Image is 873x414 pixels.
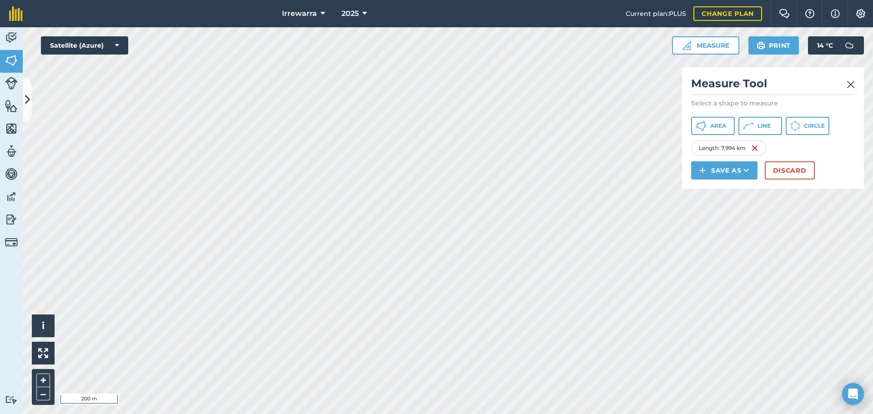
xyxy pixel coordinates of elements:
[804,122,825,130] span: Circle
[691,161,758,180] button: Save as
[5,167,18,181] img: svg+xml;base64,PD94bWwgdmVyc2lvbj0iMS4wIiBlbmNvZGluZz0idXRmLTgiPz4KPCEtLSBHZW5lcmF0b3I6IEFkb2JlIE...
[855,9,866,18] img: A cog icon
[786,117,829,135] button: Circle
[9,6,23,21] img: fieldmargin Logo
[341,8,359,19] span: 2025
[804,9,815,18] img: A question mark icon
[765,161,815,180] button: Discard
[5,190,18,204] img: svg+xml;base64,PD94bWwgdmVyc2lvbj0iMS4wIiBlbmNvZGluZz0idXRmLTgiPz4KPCEtLSBHZW5lcmF0b3I6IEFkb2JlIE...
[682,41,691,50] img: Ruler icon
[5,236,18,249] img: svg+xml;base64,PD94bWwgdmVyc2lvbj0iMS4wIiBlbmNvZGluZz0idXRmLTgiPz4KPCEtLSBHZW5lcmF0b3I6IEFkb2JlIE...
[748,36,799,55] button: Print
[5,213,18,226] img: svg+xml;base64,PD94bWwgdmVyc2lvbj0iMS4wIiBlbmNvZGluZz0idXRmLTgiPz4KPCEtLSBHZW5lcmF0b3I6IEFkb2JlIE...
[5,395,18,404] img: svg+xml;base64,PD94bWwgdmVyc2lvbj0iMS4wIiBlbmNvZGluZz0idXRmLTgiPz4KPCEtLSBHZW5lcmF0b3I6IEFkb2JlIE...
[5,31,18,45] img: svg+xml;base64,PD94bWwgdmVyc2lvbj0iMS4wIiBlbmNvZGluZz0idXRmLTgiPz4KPCEtLSBHZW5lcmF0b3I6IEFkb2JlIE...
[738,117,782,135] button: Line
[36,374,50,387] button: +
[757,40,765,51] img: svg+xml;base64,PHN2ZyB4bWxucz0iaHR0cDovL3d3dy53My5vcmcvMjAwMC9zdmciIHdpZHRoPSIxOSIgaGVpZ2h0PSIyNC...
[808,36,864,55] button: 14 °C
[693,6,762,21] a: Change plan
[691,99,855,108] p: Select a shape to measure
[699,165,706,176] img: svg+xml;base64,PHN2ZyB4bWxucz0iaHR0cDovL3d3dy53My5vcmcvMjAwMC9zdmciIHdpZHRoPSIxNCIgaGVpZ2h0PSIyNC...
[691,140,766,156] div: Length : 7.994 km
[831,8,840,19] img: svg+xml;base64,PHN2ZyB4bWxucz0iaHR0cDovL3d3dy53My5vcmcvMjAwMC9zdmciIHdpZHRoPSIxNyIgaGVpZ2h0PSIxNy...
[5,54,18,67] img: svg+xml;base64,PHN2ZyB4bWxucz0iaHR0cDovL3d3dy53My5vcmcvMjAwMC9zdmciIHdpZHRoPSI1NiIgaGVpZ2h0PSI2MC...
[41,36,128,55] button: Satellite (Azure)
[758,122,771,130] span: Line
[672,36,739,55] button: Measure
[751,143,758,154] img: svg+xml;base64,PHN2ZyB4bWxucz0iaHR0cDovL3d3dy53My5vcmcvMjAwMC9zdmciIHdpZHRoPSIxNiIgaGVpZ2h0PSIyNC...
[691,76,855,95] h2: Measure Tool
[5,122,18,135] img: svg+xml;base64,PHN2ZyB4bWxucz0iaHR0cDovL3d3dy53My5vcmcvMjAwMC9zdmciIHdpZHRoPSI1NiIgaGVpZ2h0PSI2MC...
[842,383,864,405] div: Open Intercom Messenger
[5,145,18,158] img: svg+xml;base64,PD94bWwgdmVyc2lvbj0iMS4wIiBlbmNvZGluZz0idXRmLTgiPz4KPCEtLSBHZW5lcmF0b3I6IEFkb2JlIE...
[779,9,790,18] img: Two speech bubbles overlapping with the left bubble in the forefront
[626,9,686,19] span: Current plan : PLUS
[42,320,45,331] span: i
[710,122,726,130] span: Area
[38,348,48,358] img: Four arrows, one pointing top left, one top right, one bottom right and the last bottom left
[282,8,317,19] span: Irrewarra
[847,79,855,90] img: svg+xml;base64,PHN2ZyB4bWxucz0iaHR0cDovL3d3dy53My5vcmcvMjAwMC9zdmciIHdpZHRoPSIyMiIgaGVpZ2h0PSIzMC...
[36,387,50,400] button: –
[5,99,18,113] img: svg+xml;base64,PHN2ZyB4bWxucz0iaHR0cDovL3d3dy53My5vcmcvMjAwMC9zdmciIHdpZHRoPSI1NiIgaGVpZ2h0PSI2MC...
[817,36,833,55] span: 14 ° C
[840,36,858,55] img: svg+xml;base64,PD94bWwgdmVyc2lvbj0iMS4wIiBlbmNvZGluZz0idXRmLTgiPz4KPCEtLSBHZW5lcmF0b3I6IEFkb2JlIE...
[5,77,18,90] img: svg+xml;base64,PD94bWwgdmVyc2lvbj0iMS4wIiBlbmNvZGluZz0idXRmLTgiPz4KPCEtLSBHZW5lcmF0b3I6IEFkb2JlIE...
[32,314,55,337] button: i
[691,117,735,135] button: Area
